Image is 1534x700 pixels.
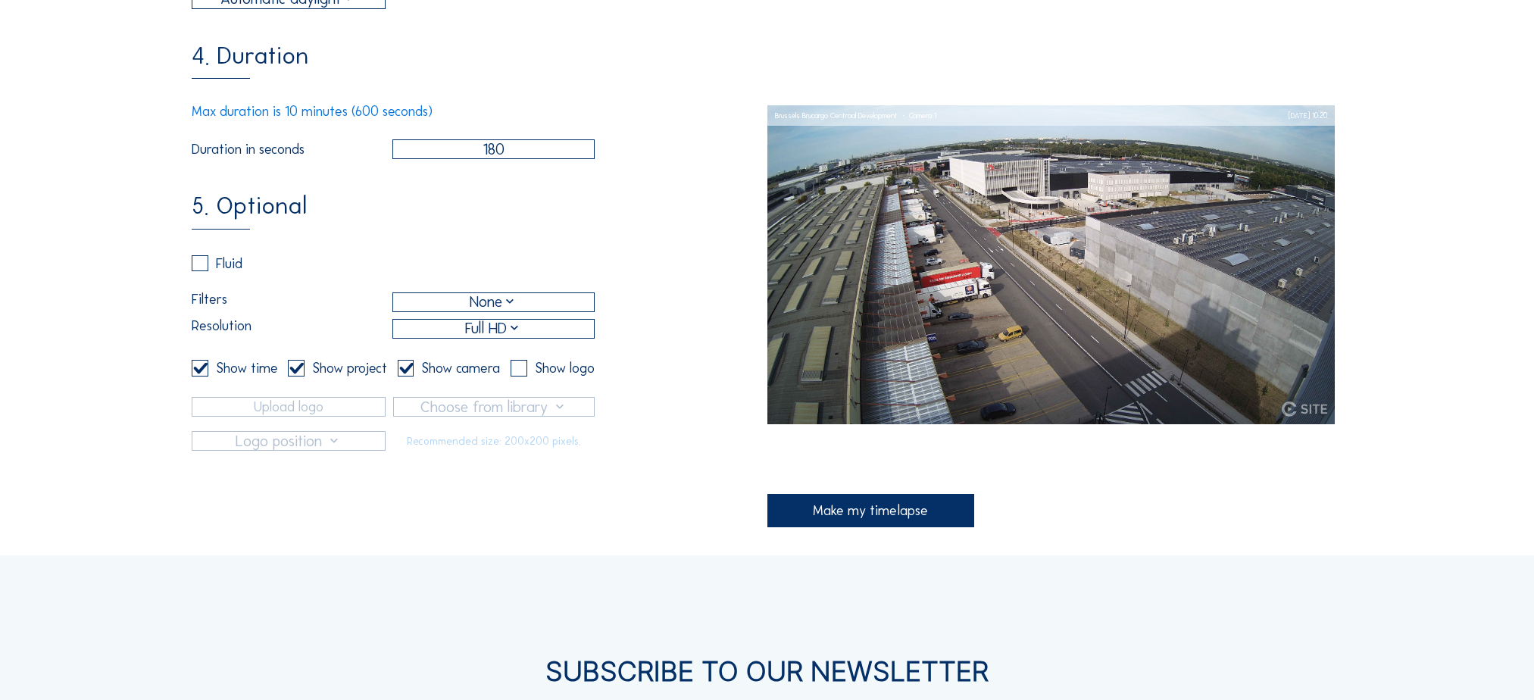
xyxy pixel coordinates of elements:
[393,431,595,451] div: Recommended size: 200x200 pixels.
[192,319,392,339] label: Resolution
[192,292,392,312] label: Filters
[775,105,898,127] div: Brussels Brucargo Centraal Development
[767,494,975,527] div: Make my timelapse
[192,142,392,156] label: Duration in seconds
[421,361,500,375] div: Show camera
[216,257,242,270] div: Fluid
[393,293,594,311] div: None
[192,658,1342,685] div: Subscribe to our newsletter
[192,194,307,229] div: 5. Optional
[1289,105,1327,127] div: [DATE] 10:20
[216,361,278,375] div: Show time
[465,317,522,340] div: Full HD
[393,320,594,338] div: Full HD
[312,361,387,375] div: Show project
[1282,402,1327,417] img: C-Site Logo
[192,397,386,417] input: Upload logo
[192,44,308,79] div: 4. Duration
[535,361,595,375] div: Show logo
[898,105,936,127] div: Camera 1
[470,291,517,314] div: None
[192,105,595,118] div: Max duration is 10 minutes (600 seconds)
[767,105,1335,424] img: Image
